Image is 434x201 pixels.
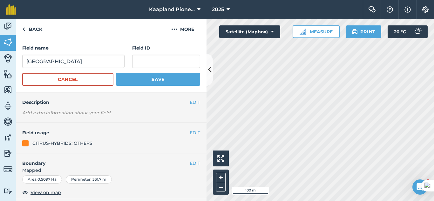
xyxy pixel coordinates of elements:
div: Perimeter : 331.7 m [66,175,112,184]
h4: Boundary [16,153,190,167]
img: svg+xml;base64,PD94bWwgdmVyc2lvbj0iMS4wIiBlbmNvZGluZz0idXRmLTgiPz4KPCEtLSBHZW5lcmF0b3I6IEFkb2JlIE... [3,54,12,63]
img: svg+xml;base64,PD94bWwgdmVyc2lvbj0iMS4wIiBlbmNvZGluZz0idXRmLTgiPz4KPCEtLSBHZW5lcmF0b3I6IEFkb2JlIE... [3,117,12,126]
img: svg+xml;base64,PD94bWwgdmVyc2lvbj0iMS4wIiBlbmNvZGluZz0idXRmLTgiPz4KPCEtLSBHZW5lcmF0b3I6IEFkb2JlIE... [3,188,12,194]
img: fieldmargin Logo [6,4,16,15]
button: Cancel [22,73,113,86]
span: 2 [425,179,431,184]
img: svg+xml;base64,PD94bWwgdmVyc2lvbj0iMS4wIiBlbmNvZGluZz0idXRmLTgiPz4KPCEtLSBHZW5lcmF0b3I6IEFkb2JlIE... [3,133,12,142]
img: Four arrows, one pointing top left, one top right, one bottom right and the last bottom left [217,155,224,162]
button: – [216,182,226,191]
button: EDIT [190,160,200,167]
h4: Field name [22,44,125,51]
img: svg+xml;base64,PD94bWwgdmVyc2lvbj0iMS4wIiBlbmNvZGluZz0idXRmLTgiPz4KPCEtLSBHZW5lcmF0b3I6IEFkb2JlIE... [3,149,12,158]
iframe: Intercom live chat [412,179,428,195]
span: Mapped [16,167,207,174]
button: EDIT [190,99,200,106]
img: svg+xml;base64,PD94bWwgdmVyc2lvbj0iMS4wIiBlbmNvZGluZz0idXRmLTgiPz4KPCEtLSBHZW5lcmF0b3I6IEFkb2JlIE... [3,101,12,111]
span: 2025 [212,6,224,13]
img: svg+xml;base64,PHN2ZyB4bWxucz0iaHR0cDovL3d3dy53My5vcmcvMjAwMC9zdmciIHdpZHRoPSIxOSIgaGVpZ2h0PSIyNC... [352,28,358,36]
button: Measure [293,25,340,38]
img: svg+xml;base64,PHN2ZyB4bWxucz0iaHR0cDovL3d3dy53My5vcmcvMjAwMC9zdmciIHdpZHRoPSIxNyIgaGVpZ2h0PSIxNy... [404,6,411,13]
img: svg+xml;base64,PHN2ZyB4bWxucz0iaHR0cDovL3d3dy53My5vcmcvMjAwMC9zdmciIHdpZHRoPSI1NiIgaGVpZ2h0PSI2MC... [3,85,12,95]
button: Save [116,73,200,86]
img: svg+xml;base64,PHN2ZyB4bWxucz0iaHR0cDovL3d3dy53My5vcmcvMjAwMC9zdmciIHdpZHRoPSIyMCIgaGVpZ2h0PSIyNC... [171,25,178,33]
img: svg+xml;base64,PD94bWwgdmVyc2lvbj0iMS4wIiBlbmNvZGluZz0idXRmLTgiPz4KPCEtLSBHZW5lcmF0b3I6IEFkb2JlIE... [3,22,12,31]
img: Ruler icon [300,29,306,35]
img: A cog icon [422,6,429,13]
h4: Description [22,99,200,106]
img: svg+xml;base64,PHN2ZyB4bWxucz0iaHR0cDovL3d3dy53My5vcmcvMjAwMC9zdmciIHdpZHRoPSIxOCIgaGVpZ2h0PSIyNC... [22,189,28,196]
span: 20 ° C [394,25,406,38]
img: Two speech bubbles overlapping with the left bubble in the forefront [368,6,376,13]
button: + [216,173,226,182]
em: Add extra information about your field [22,110,111,116]
img: svg+xml;base64,PD94bWwgdmVyc2lvbj0iMS4wIiBlbmNvZGluZz0idXRmLTgiPz4KPCEtLSBHZW5lcmF0b3I6IEFkb2JlIE... [3,165,12,174]
span: View on map [31,189,61,196]
span: Kaapland Pioneer [149,6,195,13]
button: View on map [22,189,61,196]
button: Print [346,25,382,38]
button: Satellite (Mapbox) [219,25,280,38]
button: EDIT [190,129,200,136]
h4: Field ID [132,44,200,51]
h4: Field usage [22,129,190,136]
button: More [159,19,207,38]
img: svg+xml;base64,PD94bWwgdmVyc2lvbj0iMS4wIiBlbmNvZGluZz0idXRmLTgiPz4KPCEtLSBHZW5lcmF0b3I6IEFkb2JlIE... [411,25,424,38]
img: svg+xml;base64,PHN2ZyB4bWxucz0iaHR0cDovL3d3dy53My5vcmcvMjAwMC9zdmciIHdpZHRoPSI1NiIgaGVpZ2h0PSI2MC... [3,37,12,47]
img: A question mark icon [386,6,394,13]
div: Area : 0.5097 Ha [22,175,62,184]
a: Back [16,19,49,38]
div: CITRUS-HYBRIDS: OTHERS [32,140,92,147]
button: 20 °C [388,25,428,38]
img: svg+xml;base64,PHN2ZyB4bWxucz0iaHR0cDovL3d3dy53My5vcmcvMjAwMC9zdmciIHdpZHRoPSI1NiIgaGVpZ2h0PSI2MC... [3,69,12,79]
img: svg+xml;base64,PHN2ZyB4bWxucz0iaHR0cDovL3d3dy53My5vcmcvMjAwMC9zdmciIHdpZHRoPSI5IiBoZWlnaHQ9IjI0Ii... [22,25,25,33]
